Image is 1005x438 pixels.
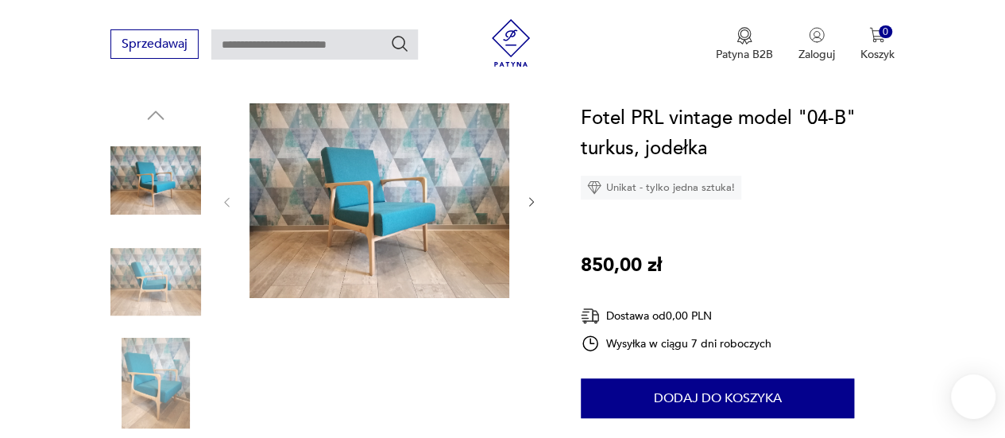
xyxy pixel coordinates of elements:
button: Patyna B2B [716,27,773,62]
button: Dodaj do koszyka [581,378,854,418]
a: Ikona medaluPatyna B2B [716,27,773,62]
img: Ikona diamentu [587,180,601,195]
img: Patyna - sklep z meblami i dekoracjami vintage [487,19,535,67]
iframe: Smartsupp widget button [951,374,995,419]
button: Szukaj [390,34,409,53]
p: Koszyk [860,47,895,62]
img: Zdjęcie produktu Fotel PRL vintage model "04-B" turkus, jodełka [110,237,201,328]
p: Patyna B2B [716,47,773,62]
img: Ikona koszyka [869,27,885,43]
img: Ikonka użytkownika [809,27,825,43]
div: Dostawa od 0,00 PLN [581,306,771,326]
img: Zdjęcie produktu Fotel PRL vintage model "04-B" turkus, jodełka [110,135,201,226]
img: Ikona dostawy [581,306,600,326]
a: Sprzedawaj [110,40,199,51]
img: Ikona medalu [736,27,752,45]
button: Zaloguj [798,27,835,62]
div: Wysyłka w ciągu 7 dni roboczych [581,334,771,353]
div: Unikat - tylko jedna sztuka! [581,176,741,200]
p: 850,00 zł [581,250,662,281]
img: Zdjęcie produktu Fotel PRL vintage model "04-B" turkus, jodełka [249,103,509,298]
h1: Fotel PRL vintage model "04-B" turkus, jodełka [581,103,895,164]
button: 0Koszyk [860,27,895,62]
p: Zaloguj [798,47,835,62]
button: Sprzedawaj [110,29,199,59]
div: 0 [879,25,892,39]
img: Zdjęcie produktu Fotel PRL vintage model "04-B" turkus, jodełka [110,338,201,428]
